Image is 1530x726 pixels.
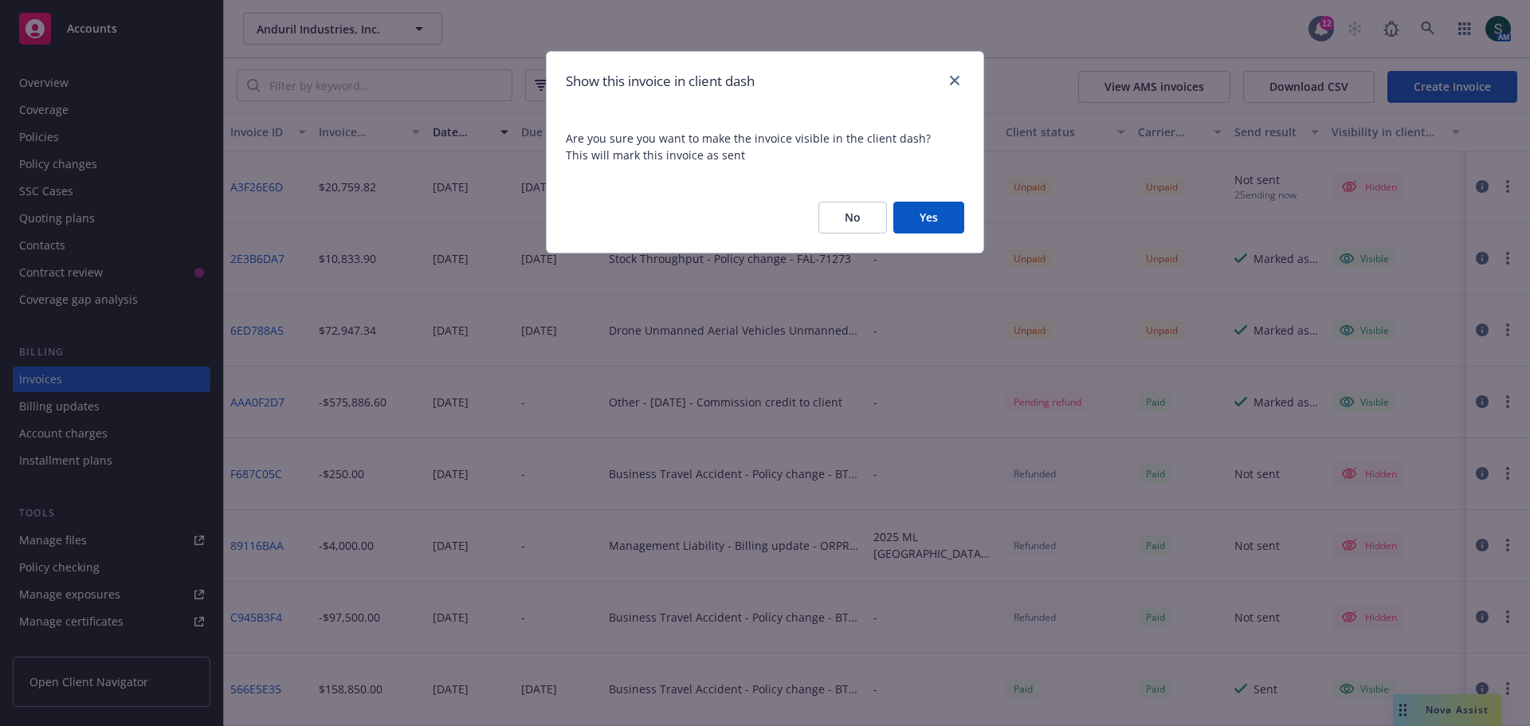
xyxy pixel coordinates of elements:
[566,147,964,163] span: This will mark this invoice as sent
[566,71,755,92] h1: Show this invoice in client dash
[945,71,964,90] a: close
[818,202,887,233] button: No
[893,202,964,233] button: Yes
[566,130,964,147] span: Are you sure you want to make the invoice visible in the client dash?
